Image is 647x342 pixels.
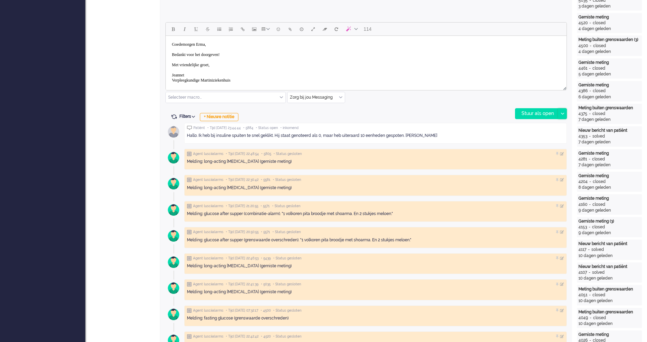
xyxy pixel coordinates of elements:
img: avatar [165,227,182,244]
span: Filters [179,114,197,119]
div: 9 dagen geleden [578,208,641,213]
div: - [587,292,592,298]
div: closed [592,202,605,208]
div: - [587,133,592,139]
div: Gemiste meting [578,151,641,156]
span: • Tijd [DATE] 22:30:42 [226,177,259,182]
div: Melding: long-acting [MEDICAL_DATA] (gemiste meting) [187,289,564,295]
div: - [586,247,591,253]
img: avatar [165,149,182,166]
span: • Status open [256,126,278,130]
span: Patiënt [193,126,205,130]
span: • Status gesloten [273,282,301,287]
div: Meting buiten grenswaarden [578,286,641,292]
div: 9 dagen geleden [578,230,641,236]
div: - [587,111,592,117]
div: closed [592,66,605,71]
span: • 5571 [261,230,270,234]
img: avatar [165,201,182,218]
span: • Tijd [DATE] 22:48:54 [226,152,259,156]
span: • Tijd [DATE] 07:32:17 [226,308,258,313]
button: Add attachment [284,23,296,35]
img: ic_note_grey.svg [187,282,192,287]
span: • Status gesloten [272,204,300,209]
div: 4117 [578,247,586,253]
div: Gemiste meting [578,14,641,20]
span: • 5581 [261,177,270,182]
span: • 4520 [261,334,271,339]
span: • Tijd [DATE] 20:50:55 [226,230,259,234]
div: 4281 [578,156,587,162]
div: 4461 [578,66,587,71]
div: solved [592,133,605,139]
div: 4386 [578,88,588,94]
iframe: Rich Text Area [166,36,567,84]
div: 10 dagen geleden [578,321,641,327]
div: Gemiste meting (3) [578,218,641,224]
span: Agent lusciialarms [193,204,223,209]
button: Insert/edit link [237,23,248,35]
div: closed [593,88,606,94]
div: Gemiste meting [578,82,641,88]
div: - [588,179,593,185]
button: Delay message [296,23,307,35]
span: • Tijd [DATE] 21:20:55 [226,204,258,209]
span: • Status gesloten [273,334,302,339]
div: Nieuw bericht van patiënt [578,264,641,270]
div: Melding: glucose after supper (combinatie-alarm). "1 volkoren pita broodje met shoarma. En 2 stuk... [187,211,564,217]
img: avatar [165,280,182,297]
span: • 5884 [243,126,253,130]
div: Melding: fasting glucose (grenswaarde overschreden) [187,315,564,321]
span: • 5035 [261,282,270,287]
button: Clear formatting [319,23,330,35]
span: • Status gesloten [273,230,301,234]
div: Melding: glucose after supper (grenswaarde overschreden). "1 volkoren pita broodje met shoarma. E... [187,237,564,243]
div: - [588,315,593,321]
button: Emoticons [273,23,284,35]
div: closed [593,20,606,26]
div: 10 dagen geleden [578,275,641,281]
span: • 4500 [261,308,271,313]
span: Agent lusciialarms [193,334,223,339]
body: Rich Text Area. Press ALT-0 for help. [3,3,398,51]
div: 7 dagen geleden [578,162,641,168]
button: Bold [167,23,179,35]
img: ic_note_grey.svg [187,308,192,313]
img: ic_note_grey.svg [187,230,192,234]
div: Gemiste meting [578,196,641,201]
span: Agent lusciialarms [193,308,223,313]
div: 4500 [578,43,588,49]
div: closed [593,43,606,49]
div: 3 dagen geleden [578,3,641,9]
div: 4375 [578,111,587,117]
div: Hallo. Ik heb bij insuline spuiten te snel geklikt. Hij staat genoteerd als 0, maar heb uiteraard... [187,133,564,139]
div: 4051 [578,292,587,298]
div: solved [592,270,605,275]
span: • Status gesloten [273,177,301,182]
span: • Tijd [DATE] 23:44:44 [207,126,241,130]
div: Meting buiten grenswaarden [578,105,641,111]
button: Insert/edit image [248,23,260,35]
div: 10 dagen geleden [578,298,641,304]
img: avatar [165,123,182,140]
div: - [587,270,592,275]
span: • 5571 [261,204,270,209]
div: closed [592,111,605,117]
div: 4520 [578,20,588,26]
div: Nieuw bericht van patiënt [578,128,641,133]
div: 4049 [578,315,588,321]
button: AI [342,23,361,35]
span: • 5439 [261,256,271,261]
div: Gemiste meting [578,173,641,179]
img: ic_note_grey.svg [187,177,192,182]
div: Gemiste meting [578,60,641,66]
div: 4107 [578,270,587,275]
button: Fullscreen [307,23,319,35]
span: Agent lusciialarms [193,177,223,182]
span: Agent lusciialarms [193,152,223,156]
div: 4153 [578,224,587,230]
button: Reset content [330,23,342,35]
button: Numbered list [225,23,237,35]
span: 114 [364,26,371,32]
div: Meting buiten grenswaarden (3) [578,37,641,43]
